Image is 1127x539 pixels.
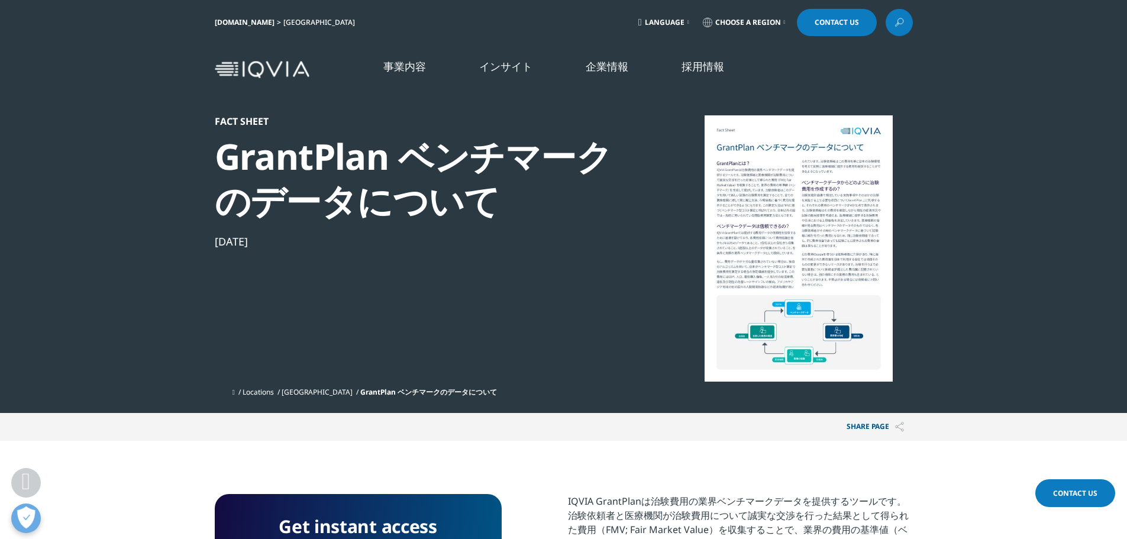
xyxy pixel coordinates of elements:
[797,9,877,36] a: Contact Us
[243,387,274,397] a: Locations
[682,59,724,74] a: 採用情報
[838,413,913,441] button: Share PAGEShare PAGE
[314,41,913,98] nav: Primary
[645,18,684,27] span: Language
[815,19,859,26] span: Contact Us
[479,59,532,74] a: インサイト
[1053,488,1097,498] span: Contact Us
[838,413,913,441] p: Share PAGE
[282,387,353,397] a: [GEOGRAPHIC_DATA]
[383,59,426,74] a: 事業内容
[715,18,781,27] span: Choose a Region
[215,234,621,248] div: [DATE]
[215,17,275,27] a: [DOMAIN_NAME]
[11,504,41,533] button: 優先設定センターを開く
[215,134,621,223] div: GrantPlan ベンチマークのデータについて
[360,387,497,397] span: GrantPlan ベンチマークのデータについて
[215,115,621,127] div: Fact Sheet
[283,18,360,27] div: [GEOGRAPHIC_DATA]
[586,59,628,74] a: 企業情報
[1035,479,1115,507] a: Contact Us
[895,422,904,432] img: Share PAGE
